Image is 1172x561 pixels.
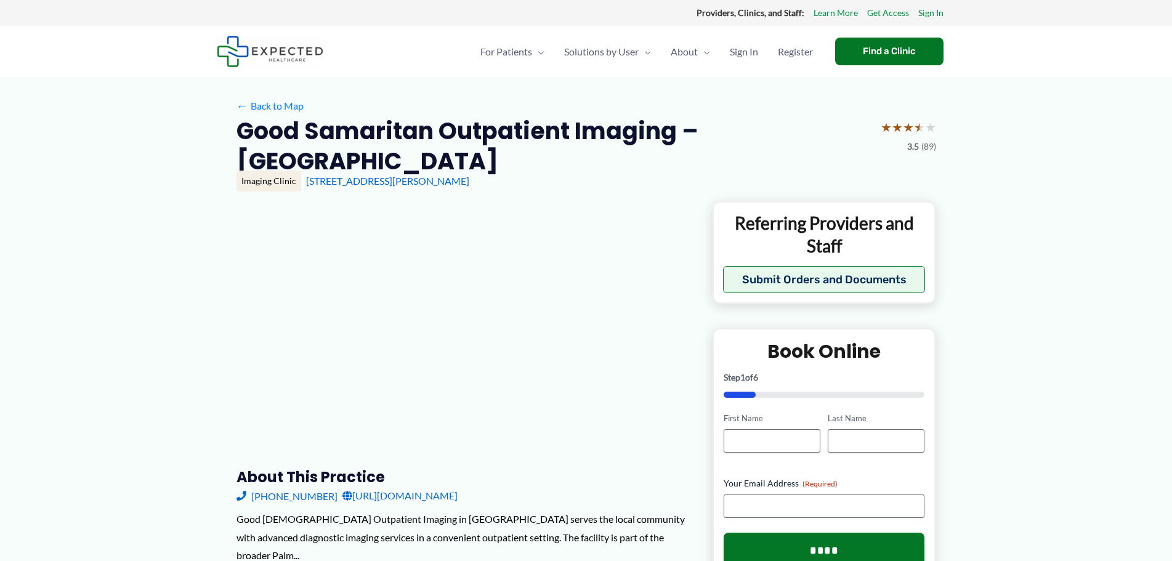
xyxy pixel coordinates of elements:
[753,372,758,382] span: 6
[768,30,823,73] a: Register
[778,30,813,73] span: Register
[867,5,909,21] a: Get Access
[661,30,720,73] a: AboutMenu Toggle
[921,139,936,155] span: (89)
[828,413,924,424] label: Last Name
[554,30,661,73] a: Solutions by UserMenu Toggle
[236,171,301,192] div: Imaging Clinic
[471,30,554,73] a: For PatientsMenu Toggle
[724,373,925,382] p: Step of
[236,116,871,177] h2: Good Samaritan Outpatient Imaging – [GEOGRAPHIC_DATA]
[236,100,248,111] span: ←
[306,175,469,187] a: [STREET_ADDRESS][PERSON_NAME]
[671,30,698,73] span: About
[532,30,544,73] span: Menu Toggle
[907,139,919,155] span: 3.5
[480,30,532,73] span: For Patients
[918,5,944,21] a: Sign In
[925,116,936,139] span: ★
[814,5,858,21] a: Learn More
[802,479,838,488] span: (Required)
[217,36,323,67] img: Expected Healthcare Logo - side, dark font, small
[698,30,710,73] span: Menu Toggle
[892,116,903,139] span: ★
[835,38,944,65] a: Find a Clinic
[724,339,925,363] h2: Book Online
[236,486,337,505] a: [PHONE_NUMBER]
[639,30,651,73] span: Menu Toggle
[720,30,768,73] a: Sign In
[723,266,926,293] button: Submit Orders and Documents
[881,116,892,139] span: ★
[342,486,458,505] a: [URL][DOMAIN_NAME]
[740,372,745,382] span: 1
[914,116,925,139] span: ★
[236,97,304,115] a: ←Back to Map
[564,30,639,73] span: Solutions by User
[471,30,823,73] nav: Primary Site Navigation
[730,30,758,73] span: Sign In
[724,477,925,490] label: Your Email Address
[724,413,820,424] label: First Name
[903,116,914,139] span: ★
[236,467,693,486] h3: About this practice
[697,7,804,18] strong: Providers, Clinics, and Staff:
[723,212,926,257] p: Referring Providers and Staff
